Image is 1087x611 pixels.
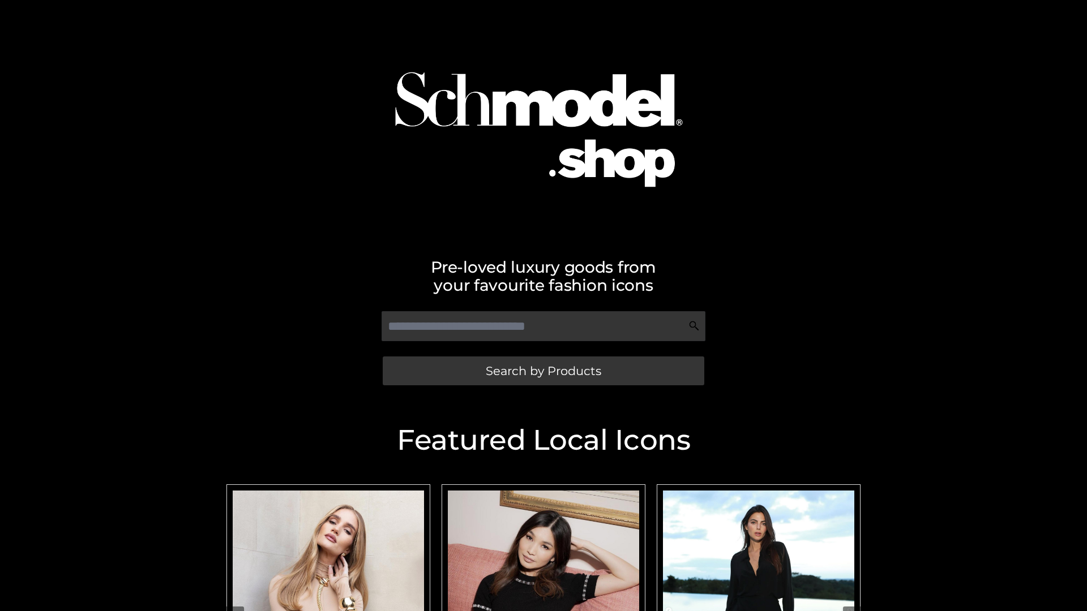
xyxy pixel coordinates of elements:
h2: Pre-loved luxury goods from your favourite fashion icons [221,258,866,294]
a: Search by Products [383,356,704,385]
h2: Featured Local Icons​ [221,426,866,454]
span: Search by Products [486,365,601,377]
img: Search Icon [688,320,700,332]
